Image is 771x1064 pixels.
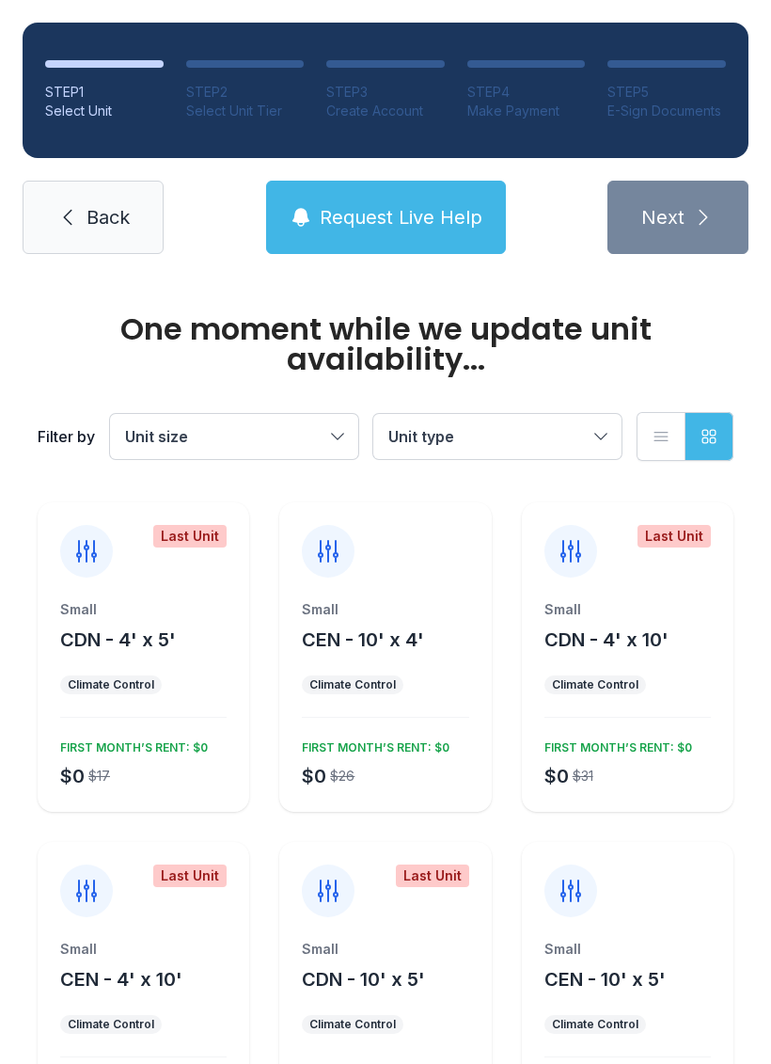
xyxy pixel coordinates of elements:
div: Make Payment [467,102,586,120]
div: Climate Control [309,1017,396,1032]
div: STEP 4 [467,83,586,102]
div: $0 [302,763,326,789]
div: Filter by [38,425,95,448]
span: CEN - 4' x 10' [60,968,182,991]
span: Next [641,204,684,230]
span: Request Live Help [320,204,482,230]
div: $17 [88,767,110,786]
div: Small [302,940,468,959]
div: Last Unit [637,525,711,548]
div: Small [60,940,227,959]
div: Climate Control [552,1017,638,1032]
span: CDN - 10' x 5' [302,968,425,991]
div: Climate Control [68,677,154,692]
span: CDN - 4' x 5' [60,628,176,651]
div: Climate Control [552,677,638,692]
div: Small [544,600,711,619]
div: STEP 3 [326,83,445,102]
span: CDN - 4' x 10' [544,628,669,651]
span: CEN - 10' x 5' [544,968,666,991]
div: STEP 2 [186,83,305,102]
button: Unit type [373,414,622,459]
div: $0 [544,763,569,789]
button: CDN - 4' x 10' [544,627,669,653]
button: CEN - 4' x 10' [60,966,182,993]
div: FIRST MONTH’S RENT: $0 [294,733,449,755]
div: FIRST MONTH’S RENT: $0 [53,733,208,755]
div: Last Unit [396,865,469,887]
div: Create Account [326,102,445,120]
div: Climate Control [309,677,396,692]
div: E-Sign Documents [607,102,726,120]
span: Unit size [125,427,188,446]
div: Last Unit [153,525,227,548]
div: STEP 5 [607,83,726,102]
span: CEN - 10' x 4' [302,628,424,651]
div: $0 [60,763,85,789]
div: Last Unit [153,865,227,887]
div: $31 [573,767,593,786]
span: Unit type [388,427,454,446]
div: $26 [330,767,354,786]
div: Small [302,600,468,619]
div: STEP 1 [45,83,164,102]
button: CDN - 10' x 5' [302,966,425,993]
span: Back [87,204,130,230]
button: CEN - 10' x 4' [302,627,424,653]
div: Select Unit [45,102,164,120]
div: Climate Control [68,1017,154,1032]
button: CEN - 10' x 5' [544,966,666,993]
button: CDN - 4' x 5' [60,627,176,653]
div: Select Unit Tier [186,102,305,120]
button: Unit size [110,414,358,459]
div: Small [544,940,711,959]
div: FIRST MONTH’S RENT: $0 [537,733,692,755]
div: Small [60,600,227,619]
div: One moment while we update unit availability... [38,314,733,374]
